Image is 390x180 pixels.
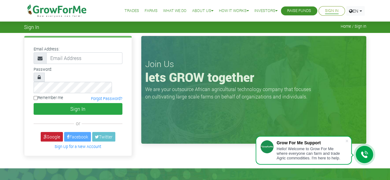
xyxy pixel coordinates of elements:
[34,120,122,127] div: or
[34,103,122,115] button: Sign In
[145,70,362,85] h1: lets GROW together
[219,8,249,14] a: How it Works
[341,24,366,29] span: Home / Sign In
[34,96,38,100] input: Remember me
[145,8,158,14] a: Farms
[55,144,101,149] a: Sign Up for a New Account
[34,95,63,101] label: Remember me
[34,46,60,52] label: Email Address:
[287,8,311,14] a: Raise Funds
[145,59,362,69] h3: Join Us
[163,8,187,14] a: What We Do
[24,24,39,30] span: Sign In
[277,146,345,160] div: Hello! Welcome to Grow For Me where everyone can farm and trade Agric commodities. I'm here to help.
[125,8,139,14] a: Trades
[145,86,315,100] p: We are your outsource African agricultural technology company that focuses on cultivating large s...
[91,96,122,101] a: Forgot Password?
[192,8,213,14] a: About Us
[34,66,52,72] label: Password:
[277,140,345,145] div: Grow For Me Support
[46,52,122,64] input: Email Address
[254,8,277,14] a: Investors
[346,6,365,16] a: EN
[41,132,63,142] a: Google
[325,8,339,14] a: Sign In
